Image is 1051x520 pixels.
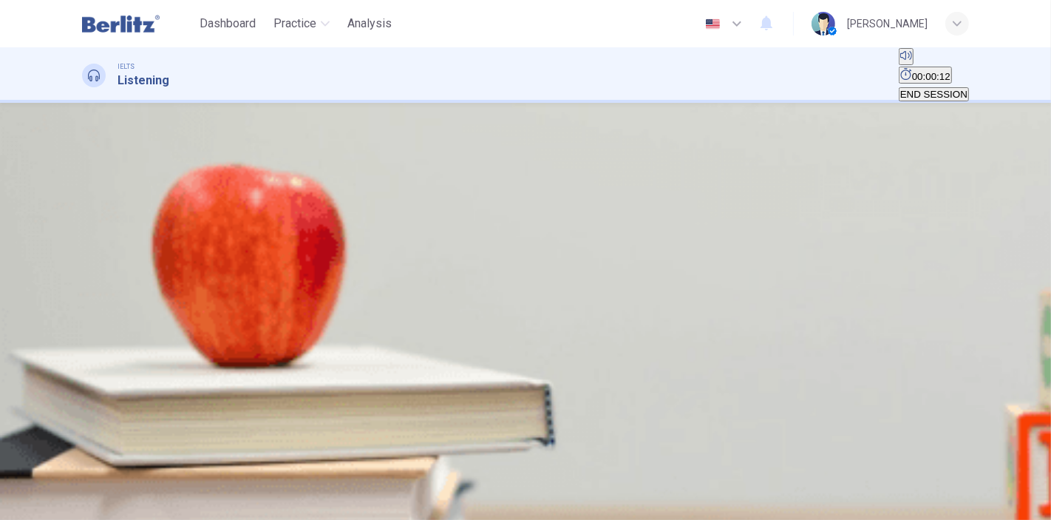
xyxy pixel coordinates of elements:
[704,18,722,30] img: en
[812,12,835,36] img: Profile picture
[194,10,262,37] button: Dashboard
[118,61,135,72] span: IELTS
[82,9,194,38] a: Berlitz Latam logo
[273,15,316,33] span: Practice
[118,72,169,90] h1: Listening
[900,89,967,100] span: END SESSION
[847,15,928,33] div: [PERSON_NAME]
[899,48,969,67] div: Mute
[912,71,950,82] span: 00:00:12
[200,15,256,33] span: Dashboard
[341,10,398,37] button: Analysis
[899,87,969,101] button: END SESSION
[899,67,969,85] div: Hide
[347,15,392,33] span: Analysis
[899,67,952,84] button: 00:00:12
[268,10,336,37] button: Practice
[82,9,160,38] img: Berlitz Latam logo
